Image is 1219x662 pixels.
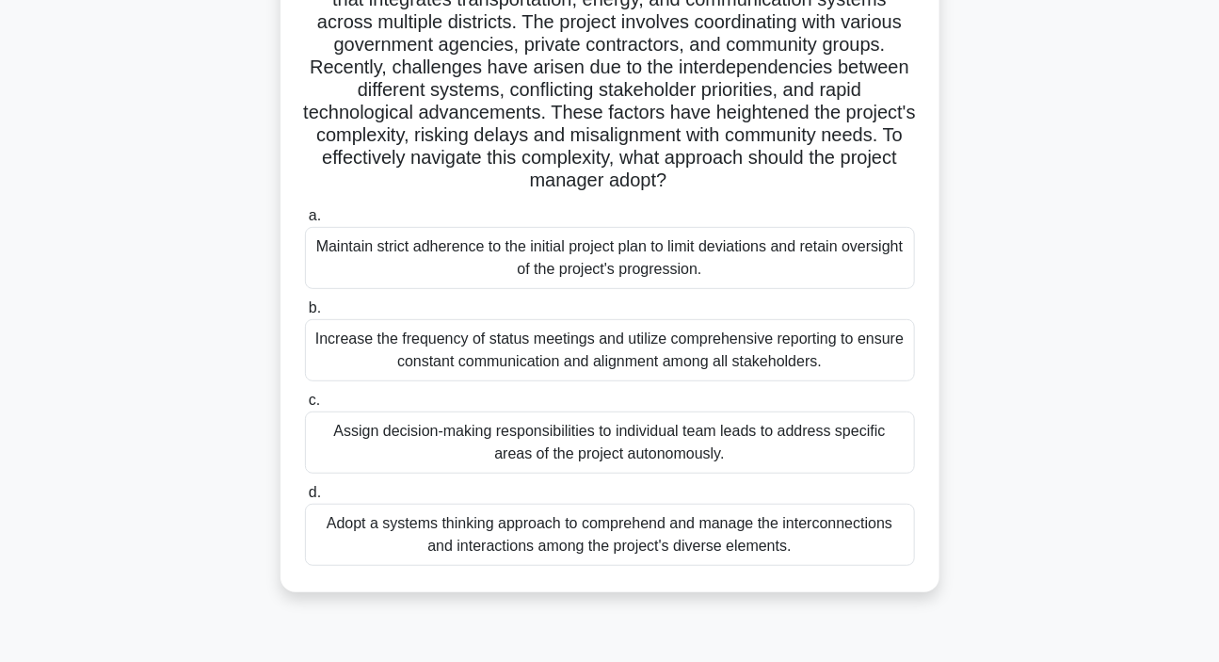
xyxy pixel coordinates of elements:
[309,207,321,223] span: a.
[305,227,915,289] div: Maintain strict adherence to the initial project plan to limit deviations and retain oversight of...
[305,319,915,381] div: Increase the frequency of status meetings and utilize comprehensive reporting to ensure constant ...
[309,392,320,408] span: c.
[309,299,321,315] span: b.
[309,484,321,500] span: d.
[305,504,915,566] div: Adopt a systems thinking approach to comprehend and manage the interconnections and interactions ...
[305,412,915,474] div: Assign decision-making responsibilities to individual team leads to address specific areas of the...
